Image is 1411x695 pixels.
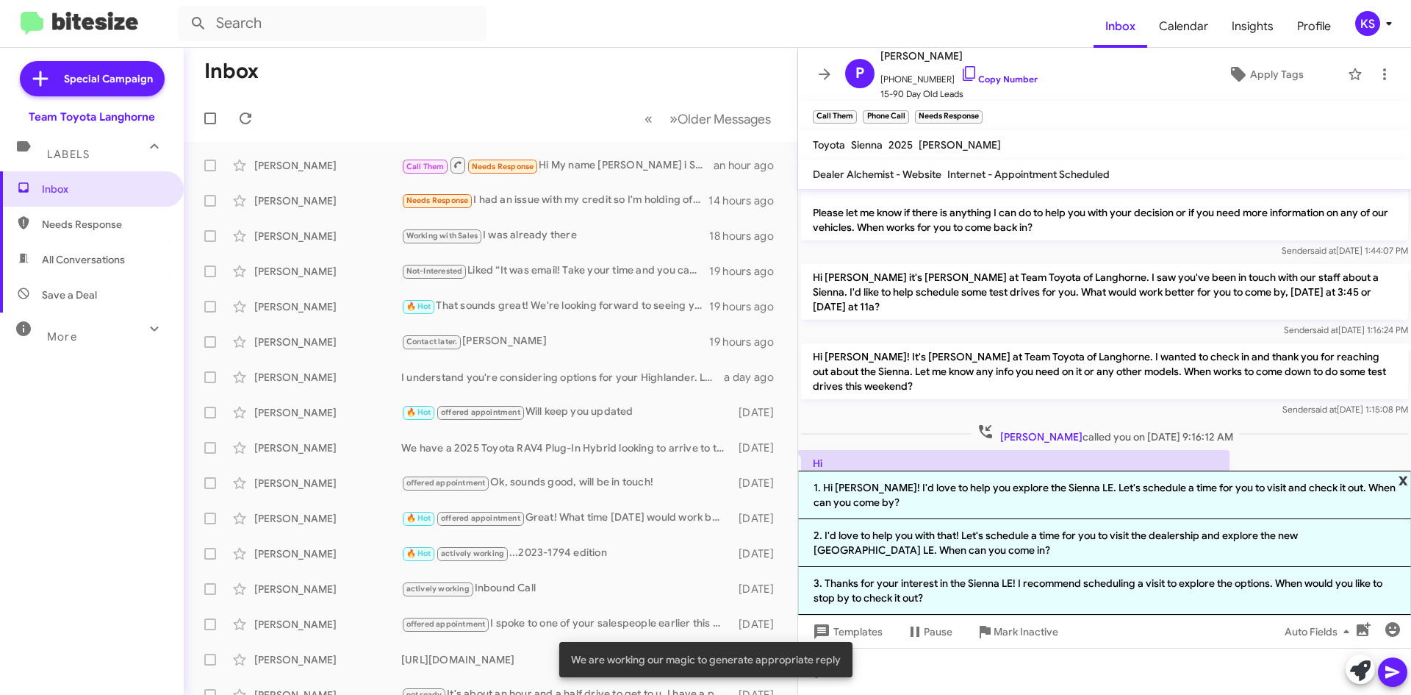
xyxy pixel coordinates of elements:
button: Pause [894,619,964,645]
div: a day ago [724,370,786,385]
div: [DATE] [731,546,786,561]
span: Dealer Alchemist - Website [813,168,941,181]
span: « [645,110,653,128]
small: Phone Call [863,110,908,124]
span: said at [1313,324,1338,335]
button: Mark Inactive [964,619,1070,645]
span: Save a Deal [42,288,97,302]
div: [DATE] [731,582,786,596]
span: P [855,62,864,85]
div: [DATE] [731,511,786,526]
span: x [1399,471,1408,488]
div: 19 hours ago [709,264,786,279]
div: Will keep you updated [401,404,731,421]
div: Hi My name [PERSON_NAME] i See you have a new senna LE in stock 131358 i am interested to buy goo... [401,156,714,174]
span: 15-90 Day Old Leads [880,87,1038,101]
span: Sender [DATE] 1:44:07 PM [1282,245,1408,256]
div: Inbound Call [401,580,731,597]
a: Special Campaign [20,61,165,96]
span: Sender [DATE] 1:15:08 PM [1282,404,1408,415]
div: I was already there [401,227,709,244]
div: [DATE] [731,405,786,420]
div: [PERSON_NAME] [254,582,401,596]
div: I had an issue with my credit so I'm holding off for now [401,192,708,209]
button: Auto Fields [1273,619,1367,645]
div: [PERSON_NAME] [254,405,401,420]
span: We are working our magic to generate appropriate reply [571,652,841,667]
p: Hi [PERSON_NAME]! It's [PERSON_NAME] at Team Toyota of Langhorne. I wanted to check in and thank ... [801,343,1408,399]
span: Internet - Appointment Scheduled [947,168,1110,181]
span: Labels [47,148,90,161]
div: [PERSON_NAME] [254,193,401,208]
span: actively working [406,584,470,594]
div: 19 hours ago [709,335,786,349]
span: Sender [DATE] 1:16:24 PM [1284,324,1408,335]
div: an hour ago [714,158,786,173]
div: [DATE] [731,476,786,491]
a: Insights [1220,5,1285,48]
span: Profile [1285,5,1343,48]
span: Needs Response [406,196,469,205]
li: 1. Hi [PERSON_NAME]! I'd love to help you explore the Sienna LE. Let's schedule a time for you to... [798,471,1411,519]
span: [PERSON_NAME] [919,138,1001,152]
span: Toyota [813,138,845,152]
p: Hi My name [PERSON_NAME] i See you have a new senna LE in stock 131358 i am interested to buy goo... [801,450,1229,506]
span: 🔥 Hot [406,407,431,417]
div: I understand you're considering options for your Highlander. Let’s schedule a time for an apprais... [401,370,724,385]
span: » [669,110,678,128]
button: Templates [798,619,894,645]
span: [PHONE_NUMBER] [880,65,1038,87]
div: [PERSON_NAME] [254,617,401,632]
div: [PERSON_NAME] [254,652,401,667]
div: [PERSON_NAME] [254,370,401,385]
span: offered appointment [441,513,520,523]
span: 🔥 Hot [406,302,431,311]
span: More [47,330,77,343]
span: [PERSON_NAME] [1000,430,1083,443]
span: offered appointment [406,619,486,629]
div: Ok, sounds good, will be in touch! [401,474,731,491]
div: That sounds great! We're looking forward to seeing you at 5:30 [DATE]. [401,298,709,315]
span: Working with Sales [406,231,478,240]
div: Team Toyota Langhorne [29,110,155,124]
li: 3. Thanks for your interest in the Sienna LE! I recommend scheduling a visit to explore the optio... [798,567,1411,615]
button: Apply Tags [1190,61,1340,88]
div: [PERSON_NAME] [254,229,401,243]
div: I spoke to one of your salespeople earlier this week I believe; his name is [PERSON_NAME]. If you... [401,616,731,632]
div: Great! What time [DATE] would work best for you to visit our dealership? [401,510,731,527]
span: Apply Tags [1250,61,1304,88]
div: [PERSON_NAME] [401,333,709,350]
span: Sienna [851,138,883,152]
span: Needs Response [472,162,534,171]
span: 🔥 Hot [406,549,431,558]
button: Previous [636,104,661,134]
span: Not-Interested [406,266,463,276]
span: Contact later. [406,337,458,346]
a: Inbox [1094,5,1147,48]
small: Needs Response [915,110,983,124]
div: [PERSON_NAME] [254,546,401,561]
li: 2. I'd love to help you with that! Let's schedule a time for you to visit the dealership and expl... [798,519,1411,567]
span: actively working [441,549,504,558]
span: Special Campaign [64,71,153,86]
div: [DATE] [731,441,786,455]
a: Copy Number [961,74,1038,85]
div: KS [1355,11,1380,36]
nav: Page navigation example [636,104,780,134]
a: Calendar [1147,5,1220,48]
span: offered appointment [441,407,520,417]
div: 14 hours ago [708,193,786,208]
span: 🔥 Hot [406,513,431,523]
div: Liked “It was email! Take your time and you can text me here at anytime with questions.” [401,263,709,279]
div: 19 hours ago [709,299,786,314]
span: called you on [DATE] 9:16:12 AM [971,423,1239,444]
span: Mark Inactive [994,619,1058,645]
div: [PERSON_NAME] [254,511,401,526]
div: [PERSON_NAME] [254,264,401,279]
div: [PERSON_NAME] [254,476,401,491]
input: Search [178,6,487,41]
div: [DATE] [731,617,786,632]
